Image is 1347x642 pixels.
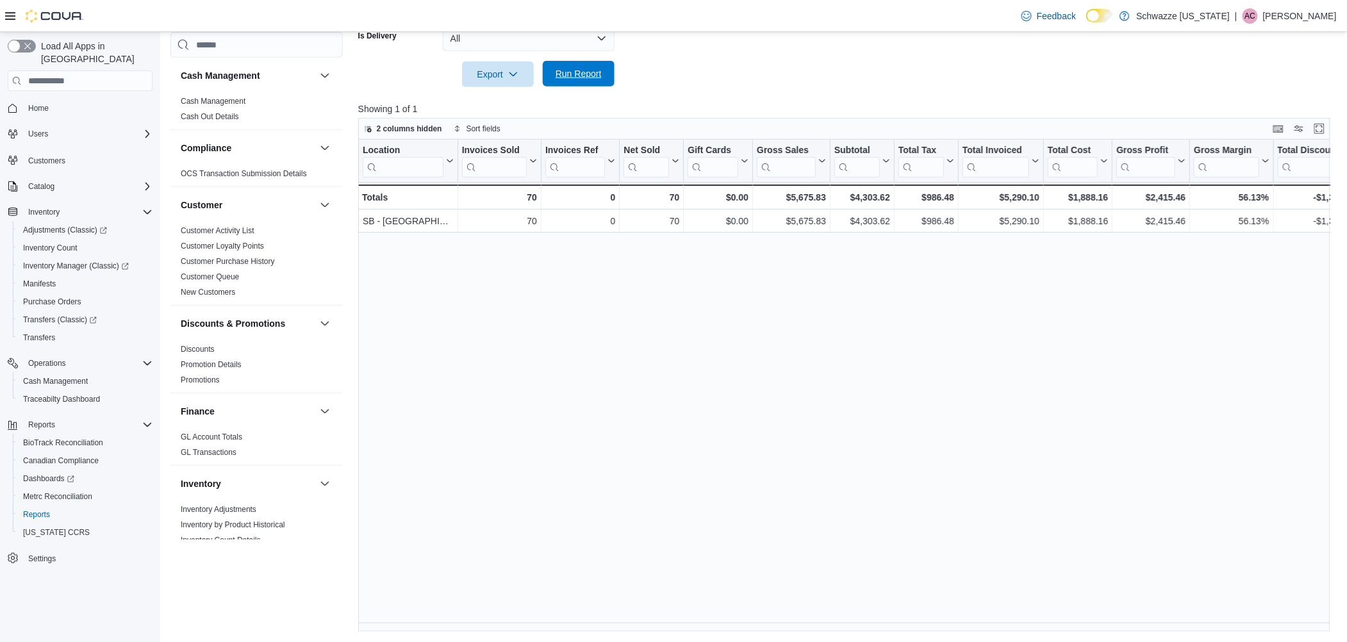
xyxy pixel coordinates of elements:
span: Users [28,129,48,139]
span: Metrc Reconciliation [23,491,92,502]
div: Cash Management [170,94,343,129]
span: Purchase Orders [18,294,153,309]
div: Invoices Sold [461,145,526,177]
div: $1,888.16 [1048,213,1108,229]
button: BioTrack Reconciliation [13,434,158,452]
a: Customer Purchase History [181,257,275,266]
a: OCS Transaction Submission Details [181,169,307,178]
span: Reports [23,417,153,432]
button: Run Report [543,61,615,86]
span: AC [1245,8,1256,24]
div: Subtotal [834,145,880,177]
a: Customer Loyalty Points [181,242,264,251]
h3: Inventory [181,477,221,490]
div: 70 [461,190,536,205]
a: Discounts [181,345,215,354]
button: Reports [3,416,158,434]
button: Operations [3,354,158,372]
button: Compliance [181,142,315,154]
a: Inventory Manager (Classic) [13,257,158,275]
span: Users [23,126,153,142]
a: Purchase Orders [18,294,87,309]
h3: Compliance [181,142,231,154]
a: Transfers (Classic) [18,312,102,327]
div: 70 [624,213,679,229]
div: $4,303.62 [834,213,890,229]
button: Inventory Count [13,239,158,257]
span: Customer Purchase History [181,256,275,267]
div: Gross Profit [1116,145,1175,157]
div: 70 [461,213,536,229]
span: [US_STATE] CCRS [23,527,90,538]
button: Inventory [181,477,315,490]
span: Inventory by Product Historical [181,520,285,530]
span: Transfers (Classic) [18,312,153,327]
div: $2,415.46 [1116,213,1186,229]
div: 0 [545,190,615,205]
a: Promotion Details [181,360,242,369]
span: Inventory Count [18,240,153,256]
div: Invoices Ref [545,145,605,157]
span: Promotion Details [181,359,242,370]
span: OCS Transaction Submission Details [181,169,307,179]
span: BioTrack Reconciliation [18,435,153,450]
div: Invoices Ref [545,145,605,177]
a: BioTrack Reconciliation [18,435,108,450]
span: GL Transactions [181,447,236,457]
a: Settings [23,551,61,566]
input: Dark Mode [1086,9,1113,22]
button: Purchase Orders [13,293,158,311]
button: Operations [23,356,71,371]
div: Total Discount [1277,145,1346,157]
span: Transfers [23,333,55,343]
button: Invoices Sold [461,145,536,177]
div: SB - [GEOGRAPHIC_DATA] [363,213,454,229]
a: Customer Activity List [181,226,254,235]
h3: Discounts & Promotions [181,317,285,330]
a: Transfers [18,330,60,345]
button: Canadian Compliance [13,452,158,470]
a: Feedback [1016,3,1081,29]
span: Settings [23,550,153,566]
span: Cash Management [181,96,245,106]
div: Invoices Sold [461,145,526,157]
button: Customer [317,197,333,213]
div: $5,675.83 [757,190,826,205]
div: Gift Card Sales [688,145,738,177]
button: Customer [181,199,315,211]
button: Catalog [23,179,60,194]
div: Location [363,145,443,177]
button: [US_STATE] CCRS [13,523,158,541]
div: 56.13% [1194,213,1269,229]
div: $986.48 [898,213,954,229]
span: Traceabilty Dashboard [23,394,100,404]
button: Inventory [23,204,65,220]
span: Dashboards [18,471,153,486]
a: Dashboards [18,471,79,486]
label: Is Delivery [358,31,397,41]
a: Metrc Reconciliation [18,489,97,504]
span: Customers [23,152,153,168]
span: Inventory Manager (Classic) [23,261,129,271]
button: Net Sold [624,145,679,177]
button: Home [3,99,158,117]
button: Cash Management [317,68,333,83]
button: Invoices Ref [545,145,615,177]
button: Enter fullscreen [1312,121,1327,136]
button: Export [462,62,534,87]
a: New Customers [181,288,235,297]
div: $2,415.46 [1116,190,1186,205]
button: Reports [23,417,60,432]
button: Gross Sales [757,145,826,177]
span: Load All Apps in [GEOGRAPHIC_DATA] [36,40,153,65]
button: Inventory [317,476,333,491]
button: Total Invoiced [963,145,1039,177]
div: $5,290.10 [963,213,1039,229]
span: Inventory Adjustments [181,504,256,514]
button: Gross Profit [1116,145,1186,177]
span: Canadian Compliance [23,456,99,466]
span: New Customers [181,287,235,297]
span: Cash Management [23,376,88,386]
img: Cova [26,10,83,22]
div: $4,303.62 [834,190,890,205]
